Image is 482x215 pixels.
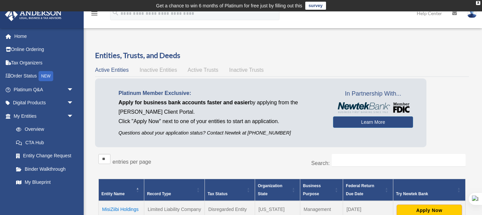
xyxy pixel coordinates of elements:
span: Record Type [147,192,171,196]
a: Order StatusNEW [5,69,84,83]
a: Platinum Q&Aarrow_drop_down [5,83,84,96]
a: Learn More [333,116,413,128]
th: Try Newtek Bank : Activate to sort [393,179,465,201]
span: Apply for business bank accounts faster and easier [118,100,250,105]
th: Record Type: Activate to sort [144,179,205,201]
span: Inactive Entities [140,67,177,73]
p: by applying from the [PERSON_NAME] Client Portal. [118,98,323,117]
th: Business Purpose: Activate to sort [300,179,343,201]
i: menu [90,9,98,17]
a: Entity Change Request [9,149,80,163]
span: arrow_drop_down [67,83,80,97]
th: Federal Return Due Date: Activate to sort [343,179,393,201]
label: entries per page [112,159,151,165]
div: NEW [38,71,53,81]
img: Anderson Advisors Platinum Portal [3,8,64,21]
a: CTA Hub [9,136,80,149]
span: Tax Status [208,192,228,196]
img: User Pic [467,8,477,18]
div: Try Newtek Bank [396,190,455,198]
th: Tax Status: Activate to sort [205,179,255,201]
h3: Entities, Trusts, and Deeds [95,50,469,61]
a: Online Ordering [5,43,84,56]
span: Inactive Trusts [229,67,264,73]
label: Search: [311,160,330,166]
span: Business Purpose [303,183,321,196]
span: Entity Name [101,192,125,196]
a: Digital Productsarrow_drop_down [5,96,84,110]
span: In Partnership With... [333,89,413,99]
a: My Entitiesarrow_drop_down [5,109,80,123]
span: Federal Return Due Date [346,183,374,196]
i: search [112,9,119,16]
span: Organization State [258,183,282,196]
a: survey [305,2,326,10]
a: Tax Organizers [5,56,84,69]
a: Overview [9,123,77,136]
a: Tax Due Dates [9,189,80,202]
div: close [476,1,480,5]
span: arrow_drop_down [67,109,80,123]
th: Organization State: Activate to sort [255,179,300,201]
p: Questions about your application status? Contact Newtek at [PHONE_NUMBER] [118,129,323,137]
th: Entity Name: Activate to invert sorting [99,179,144,201]
p: Platinum Member Exclusive: [118,89,323,98]
a: Home [5,30,84,43]
p: Click "Apply Now" next to one of your entities to start an application. [118,117,323,126]
span: arrow_drop_down [67,96,80,110]
a: menu [90,12,98,17]
a: My Blueprint [9,176,80,189]
div: Get a chance to win 6 months of Platinum for free just by filling out this [156,2,302,10]
span: Active Trusts [188,67,219,73]
span: Active Entities [95,67,129,73]
a: Binder Walkthrough [9,162,80,176]
img: NewtekBankLogoSM.png [336,102,410,113]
